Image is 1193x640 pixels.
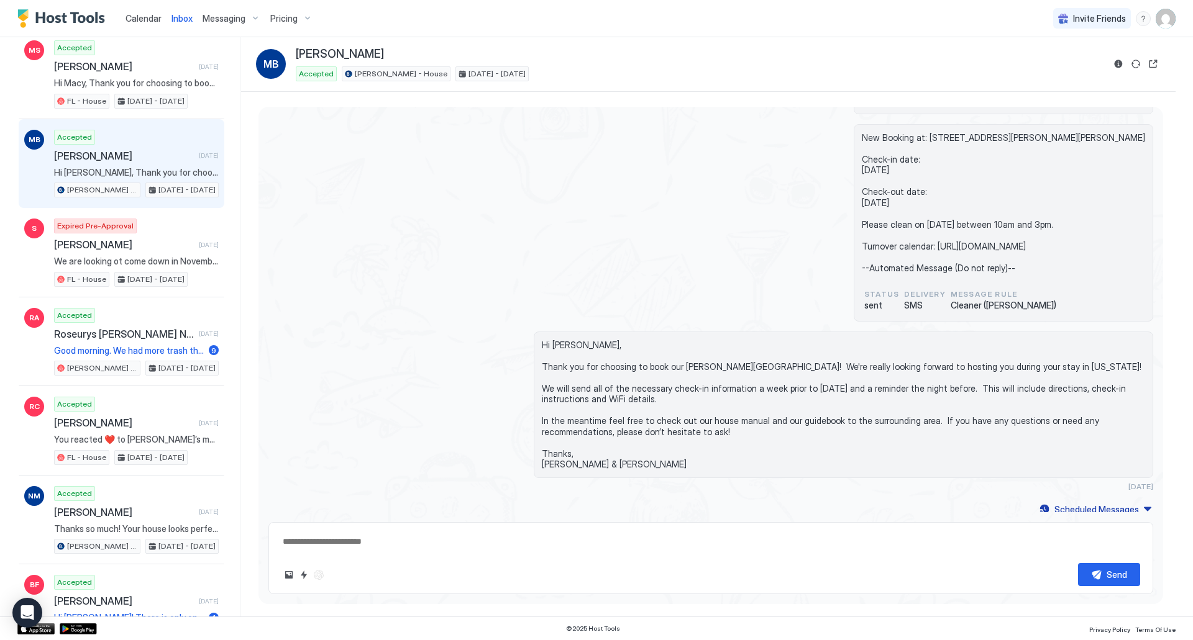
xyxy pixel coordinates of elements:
a: Terms Of Use [1135,622,1176,635]
span: [PERSON_NAME] [54,595,194,607]
a: App Store [17,623,55,634]
span: status [864,289,899,300]
span: Hi [PERSON_NAME]! There is only one pack and play and there are no sheets. We provide about 6 bea... [54,612,204,623]
span: [DATE] [199,63,219,71]
span: [PERSON_NAME] - House [67,363,137,374]
span: 1 [213,613,216,622]
span: [PERSON_NAME] [296,47,384,61]
span: FL - House [67,274,106,285]
span: [DATE] [199,508,219,516]
span: Calendar [126,13,162,24]
span: Accepted [57,42,92,53]
span: SMS [904,300,946,311]
a: Inbox [171,12,193,25]
span: [DATE] - [DATE] [127,452,185,463]
span: Roseurys [PERSON_NAME] Nova [54,328,194,340]
span: You reacted ❤️ to [PERSON_NAME]’s message "Good morning. We have checked out of the house. Headin... [54,434,219,445]
span: [PERSON_NAME] - House [355,68,447,79]
span: [DATE] - [DATE] [127,96,185,107]
span: Accepted [57,310,92,321]
span: Terms Of Use [1135,626,1176,633]
span: BF [30,579,39,590]
span: sent [864,300,899,311]
span: MB [263,56,279,71]
span: RC [29,401,40,412]
span: Accepted [57,488,92,499]
div: Scheduled Messages [1054,503,1139,516]
span: FL - House [67,96,106,107]
div: Open Intercom Messenger [12,598,42,628]
span: [DATE] - [DATE] [158,363,216,374]
span: © 2025 Host Tools [566,624,620,633]
span: [PERSON_NAME] [54,60,194,73]
span: Message Rule [951,289,1056,300]
span: Privacy Policy [1089,626,1130,633]
span: NM [28,490,40,502]
button: Reservation information [1111,56,1126,71]
span: Accepted [57,132,92,143]
span: Invite Friends [1073,13,1126,24]
span: Delivery [904,289,946,300]
span: [PERSON_NAME] [54,506,194,518]
div: Send [1107,568,1127,581]
span: Messaging [203,13,245,24]
span: Accepted [57,577,92,588]
div: User profile [1156,9,1176,29]
span: [DATE] - [DATE] [469,68,526,79]
span: [DATE] [199,597,219,605]
span: [DATE] [199,151,219,160]
span: Accepted [299,68,334,79]
span: 9 [211,346,216,355]
span: Thanks so much! Your house looks perfect, we love going to Christmas prelude in [GEOGRAPHIC_DATA] [54,523,219,534]
span: [PERSON_NAME] [54,238,194,251]
a: Google Play Store [60,623,97,634]
button: Quick reply [296,567,311,582]
span: New Booking at: [STREET_ADDRESS][PERSON_NAME][PERSON_NAME] Check-in date: [DATE] Check-out date: ... [862,132,1145,274]
span: [DATE] [1128,482,1153,491]
span: Cleaner ([PERSON_NAME]) [951,300,1056,311]
span: S [32,223,37,234]
span: [PERSON_NAME] - House [67,541,137,552]
span: Hi [PERSON_NAME], Thank you for choosing to book our [PERSON_NAME][GEOGRAPHIC_DATA]! We're really... [542,340,1145,470]
span: MS [29,45,40,56]
span: We are looking ot come down in November, can you tell me if there is a bedroom on the bottom floo... [54,256,219,267]
span: Accepted [57,399,92,410]
a: Calendar [126,12,162,25]
span: RA [29,312,39,323]
span: Expired Pre-Approval [57,220,134,232]
span: Hi [PERSON_NAME], Thank you for choosing to book our [PERSON_NAME][GEOGRAPHIC_DATA]! We're really... [54,167,219,178]
span: [DATE] [199,330,219,338]
span: [PERSON_NAME] [54,417,194,429]
span: [DATE] [199,241,219,249]
span: [DATE] [199,419,219,427]
span: [DATE] - [DATE] [127,274,185,285]
span: MB [29,134,40,145]
a: Privacy Policy [1089,622,1130,635]
button: Send [1078,563,1140,586]
span: [PERSON_NAME] [54,150,194,162]
span: Hi Macy, Thank you for choosing to book "Flounder's Keepers"! We're really looking forward to hos... [54,78,219,89]
a: Host Tools Logo [17,9,111,28]
span: Good morning. We had more trash than expected after the garbage truck swung by, we left the remai... [54,345,204,356]
button: Sync reservation [1128,56,1143,71]
button: Scheduled Messages [1038,501,1153,518]
span: Pricing [270,13,298,24]
span: [DATE] - [DATE] [158,541,216,552]
button: Upload image [281,567,296,582]
span: Inbox [171,13,193,24]
span: [PERSON_NAME] - House [67,184,137,196]
div: menu [1136,11,1151,26]
span: FL - House [67,452,106,463]
span: [DATE] - [DATE] [158,184,216,196]
button: Open reservation [1146,56,1161,71]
